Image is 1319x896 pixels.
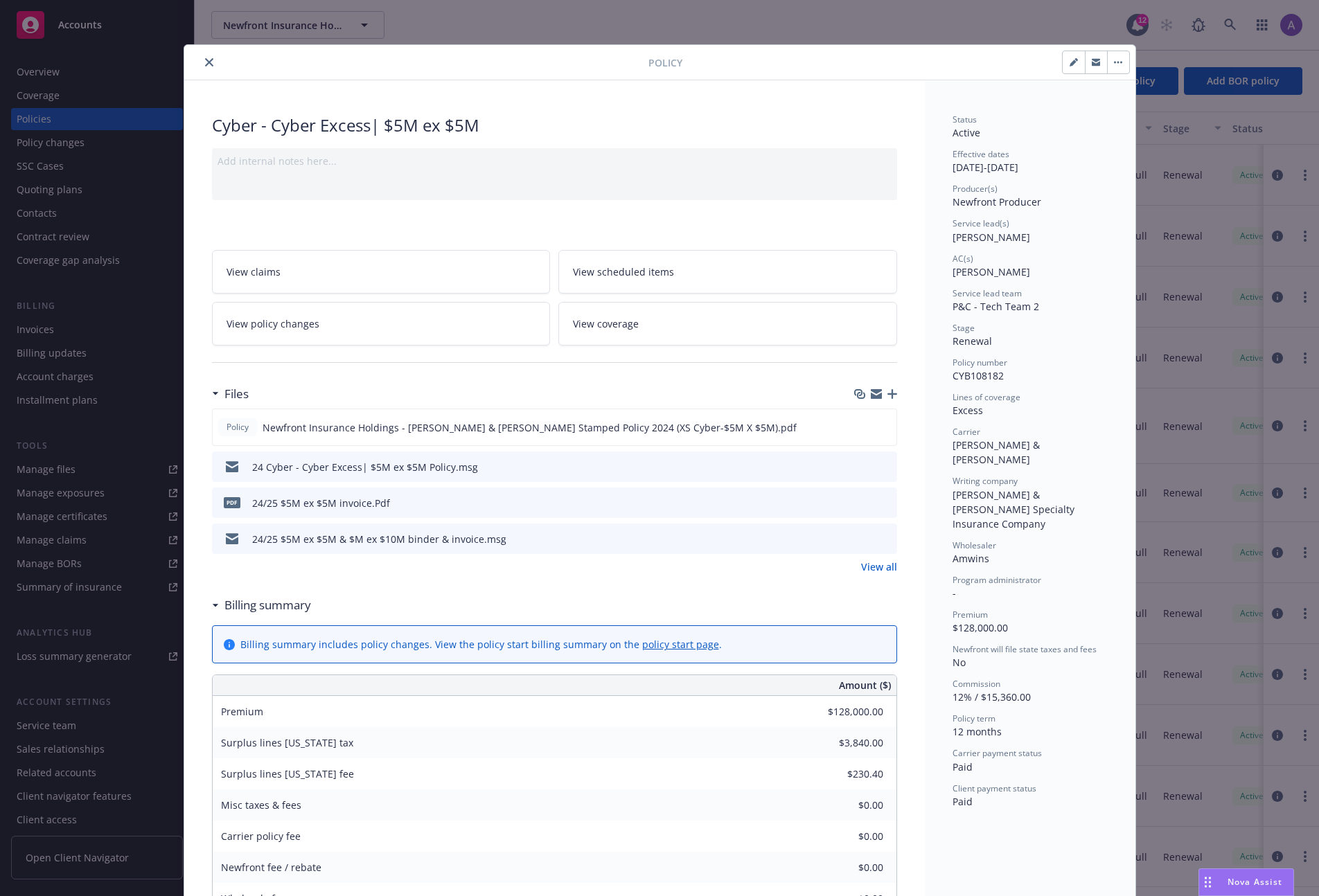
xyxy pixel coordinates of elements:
span: - [953,586,956,600]
span: Service lead(s) [953,217,1009,229]
button: preview file [879,460,892,474]
span: Effective dates [953,148,1009,160]
a: View claims [212,250,551,294]
span: [PERSON_NAME] & [PERSON_NAME] [953,438,1043,466]
div: Cyber - Cyber Excess| $5M ex $5M [212,114,897,137]
div: 24/25 $5M ex $5M invoice.Pdf [252,496,390,510]
span: Paid [953,795,973,808]
span: Lines of coverage [953,391,1020,403]
button: preview file [879,532,892,546]
span: Program administrator [953,574,1041,586]
span: Service lead team [953,287,1022,299]
span: Writing company [953,475,1018,487]
span: View coverage [573,316,639,331]
input: 0.00 [802,701,892,722]
span: $128,000.00 [953,621,1008,634]
a: View scheduled items [558,250,897,294]
div: Files [212,385,249,403]
span: Premium [221,705,263,718]
span: Status [953,114,977,125]
button: download file [857,496,868,510]
input: 0.00 [802,795,892,816]
h3: Files [224,385,249,403]
span: CYB108182 [953,369,1004,382]
input: 0.00 [802,733,892,753]
button: Nova Assist [1198,868,1294,896]
span: P&C - Tech Team 2 [953,300,1039,313]
h3: Billing summary [224,596,311,614]
span: Wholesaler [953,539,996,551]
span: Renewal [953,334,992,348]
button: download file [857,532,868,546]
span: Policy term [953,713,995,724]
span: Paid [953,760,973,773]
a: View coverage [558,302,897,346]
input: 0.00 [802,764,892,785]
span: Surplus lines [US_STATE] tax [221,736,353,749]
span: Amount ($) [839,678,891,692]
span: Commission [953,678,1000,690]
span: AC(s) [953,253,973,265]
span: Stage [953,322,975,334]
span: Premium [953,609,988,620]
div: 24 Cyber - Cyber Excess| $5M ex $5M Policy.msg [252,460,478,474]
span: No [953,656,966,669]
span: Nova Assist [1228,876,1282,888]
span: Policy [648,55,682,70]
span: View claims [227,265,281,279]
div: Drag to move [1199,869,1216,895]
span: [PERSON_NAME] [953,265,1030,278]
span: Carrier [953,426,980,438]
button: close [201,54,218,71]
span: [PERSON_NAME] [953,231,1030,244]
div: Billing summary includes policy changes. View the policy start billing summary on the . [240,637,722,652]
div: [DATE] - [DATE] [953,148,1108,174]
span: Producer(s) [953,183,998,195]
span: [PERSON_NAME] & [PERSON_NAME] Specialty Insurance Company [953,488,1077,530]
div: Billing summary [212,596,311,614]
span: Misc taxes & fees [221,798,301,812]
span: Carrier payment status [953,747,1042,759]
span: Newfront Producer [953,195,1041,208]
input: 0.00 [802,826,892,847]
button: download file [857,460,868,474]
span: View scheduled items [573,265,674,279]
span: Excess [953,404,983,417]
span: View policy changes [227,316,319,331]
span: Pdf [224,497,240,508]
div: 24/25 $5M ex $5M & $M ex $10M binder & invoice.msg [252,532,506,546]
button: preview file [878,420,891,435]
span: Client payment status [953,782,1036,794]
span: Active [953,126,980,139]
span: Amwins [953,552,989,565]
span: Carrier policy fee [221,830,301,843]
span: Newfront will file state taxes and fees [953,643,1097,655]
input: 0.00 [802,857,892,878]
a: View policy changes [212,302,551,346]
button: download file [856,420,867,435]
span: Newfront fee / rebate [221,861,321,874]
span: Newfront Insurance Holdings - [PERSON_NAME] & [PERSON_NAME] Stamped Policy 2024 (XS Cyber-$5M X $... [263,420,797,435]
div: Add internal notes here... [218,154,892,168]
span: 12% / $15,360.00 [953,690,1031,704]
span: 12 months [953,725,1002,738]
a: policy start page [642,638,719,651]
span: Surplus lines [US_STATE] fee [221,767,354,780]
a: View all [861,559,897,574]
button: preview file [879,496,892,510]
span: Policy number [953,357,1007,368]
span: Policy [224,421,251,433]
